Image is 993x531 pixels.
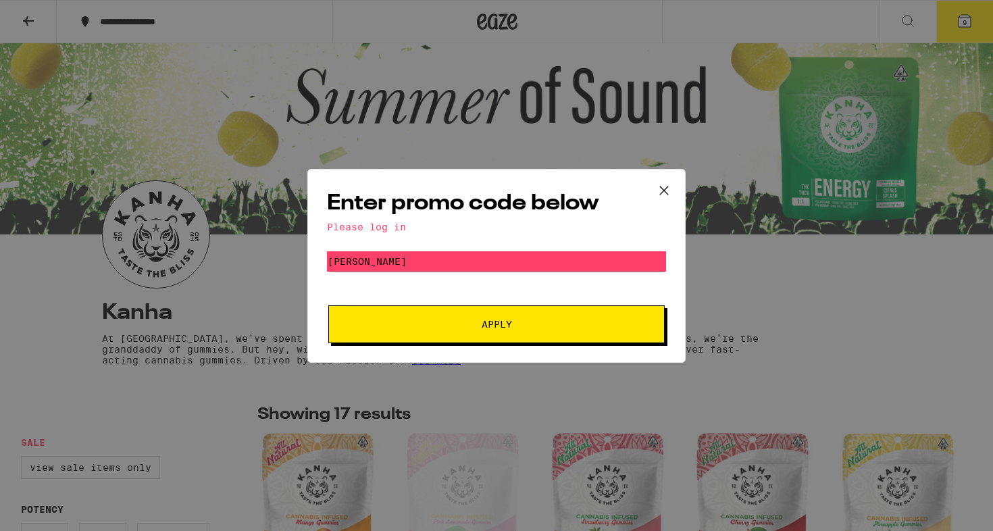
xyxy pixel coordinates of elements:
[482,320,512,329] span: Apply
[327,188,666,219] h2: Enter promo code below
[8,9,97,20] span: Hi. Need any help?
[327,222,666,232] div: Please log in
[327,251,666,272] input: Promo code
[328,305,665,343] button: Apply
